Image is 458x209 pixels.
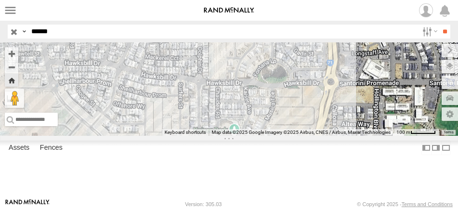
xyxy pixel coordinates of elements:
[394,129,439,136] button: Map scale: 100 m per 49 pixels
[419,25,439,39] label: Search Filter Options
[185,201,222,207] div: Version: 305.03
[165,129,206,136] button: Keyboard shortcuts
[5,74,18,87] button: Zoom Home
[444,131,454,134] a: Terms
[5,199,50,209] a: Visit our Website
[396,130,410,135] span: 100 m
[5,89,24,108] button: Drag Pegman onto the map to open Street View
[431,141,441,155] label: Dock Summary Table to the Right
[35,141,67,155] label: Fences
[402,201,453,207] a: Terms and Conditions
[442,107,458,121] label: Map Settings
[441,141,451,155] label: Hide Summary Table
[20,25,28,39] label: Search Query
[204,7,254,14] img: rand-logo.svg
[5,60,18,74] button: Zoom out
[357,201,453,207] div: © Copyright 2025 -
[5,47,18,60] button: Zoom in
[421,141,431,155] label: Dock Summary Table to the Left
[212,130,391,135] span: Map data ©2025 Google Imagery ©2025 Airbus, CNES / Airbus, Maxar Technologies
[4,141,34,155] label: Assets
